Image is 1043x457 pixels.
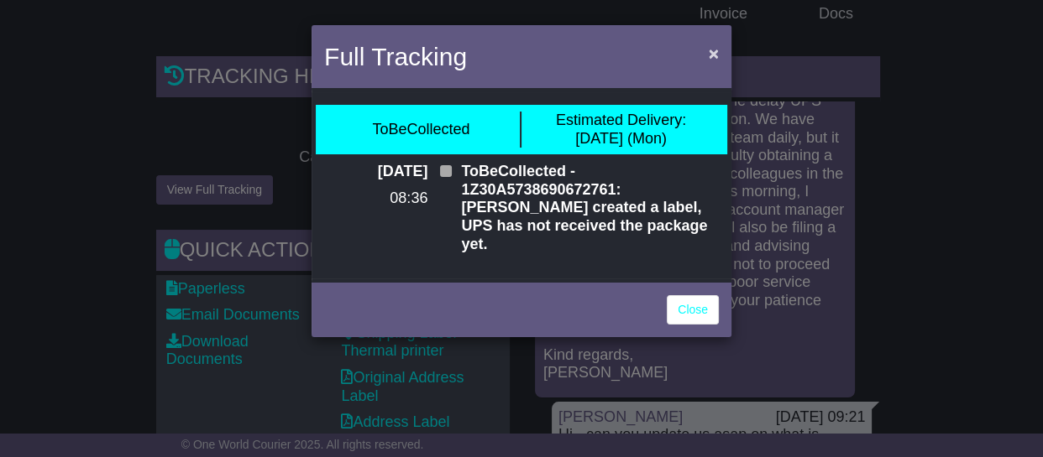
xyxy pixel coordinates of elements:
a: Close [667,295,719,325]
p: [DATE] [324,163,427,181]
span: × [709,44,719,63]
button: Close [700,36,727,70]
p: 08:36 [324,190,427,208]
div: [DATE] (Mon) [556,112,686,148]
span: Estimated Delivery: [556,112,686,128]
div: ToBeCollected [372,121,469,139]
h4: Full Tracking [324,38,467,75]
p: ToBeCollected - 1Z30A5738690672761: [PERSON_NAME] created a label, UPS has not received the packa... [461,163,719,253]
